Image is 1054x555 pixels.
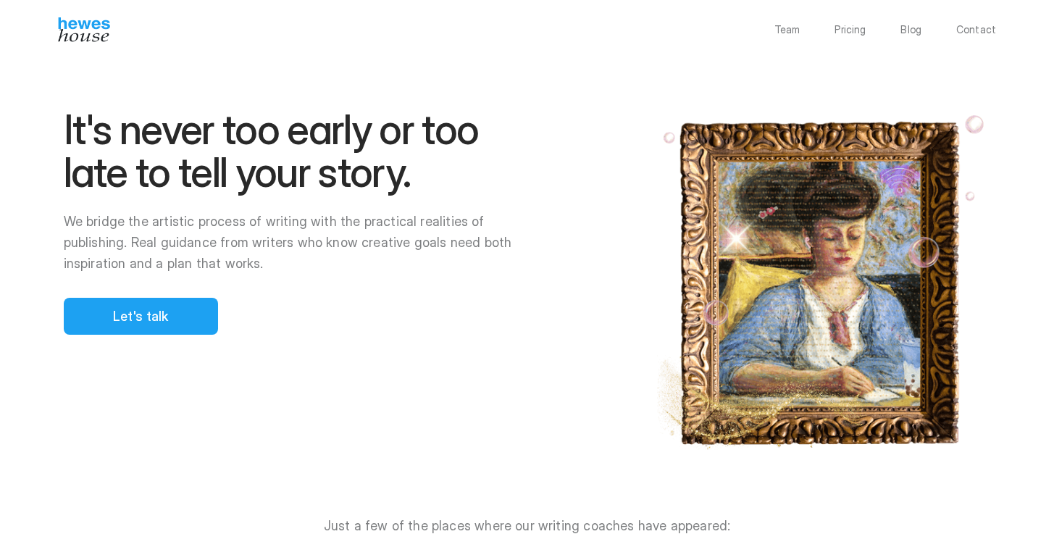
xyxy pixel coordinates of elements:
img: Hewes House’s book coach services offer creative writing courses, writing class to learn differen... [58,17,110,42]
a: Team [774,25,800,35]
a: Pricing [835,25,866,35]
a: Blog [900,25,921,35]
a: Contact [956,25,996,35]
